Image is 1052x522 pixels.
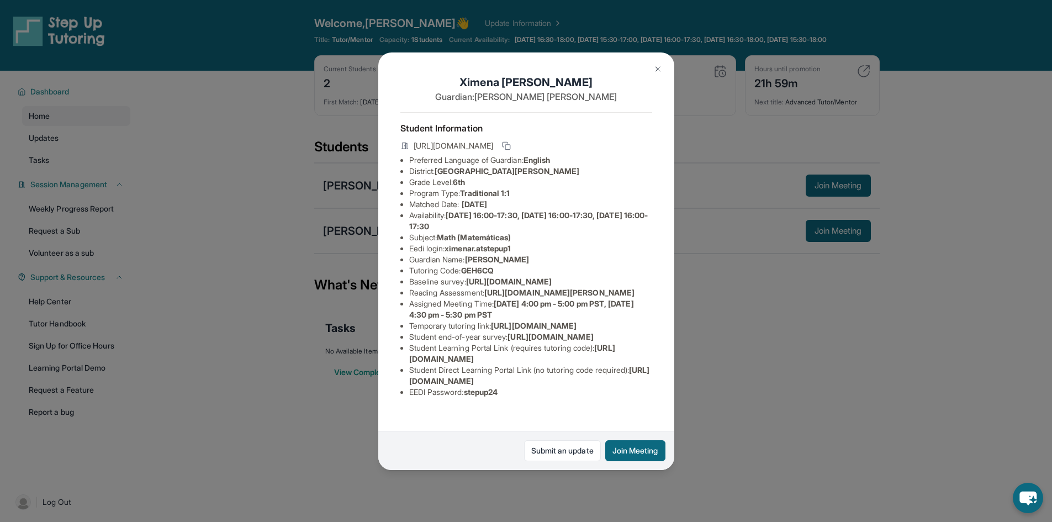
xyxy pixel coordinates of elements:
[500,139,513,152] button: Copy link
[409,210,648,231] span: [DATE] 16:00-17:30, [DATE] 16:00-17:30, [DATE] 16:00-17:30
[414,140,493,151] span: [URL][DOMAIN_NAME]
[484,288,635,297] span: [URL][DOMAIN_NAME][PERSON_NAME]
[409,387,652,398] li: EEDI Password :
[409,188,652,199] li: Program Type:
[400,122,652,135] h4: Student Information
[435,166,579,176] span: [GEOGRAPHIC_DATA][PERSON_NAME]
[409,232,652,243] li: Subject :
[409,254,652,265] li: Guardian Name :
[461,266,494,275] span: GEH6CQ
[466,277,552,286] span: [URL][DOMAIN_NAME]
[409,331,652,342] li: Student end-of-year survey :
[508,332,593,341] span: [URL][DOMAIN_NAME]
[400,90,652,103] p: Guardian: [PERSON_NAME] [PERSON_NAME]
[465,255,530,264] span: [PERSON_NAME]
[605,440,665,461] button: Join Meeting
[409,199,652,210] li: Matched Date:
[409,365,652,387] li: Student Direct Learning Portal Link (no tutoring code required) :
[1013,483,1043,513] button: chat-button
[445,244,511,253] span: ximenar.atstepup1
[460,188,510,198] span: Traditional 1:1
[464,387,498,397] span: stepup24
[462,199,487,209] span: [DATE]
[409,177,652,188] li: Grade Level:
[409,298,652,320] li: Assigned Meeting Time :
[409,299,634,319] span: [DATE] 4:00 pm - 5:00 pm PST, [DATE] 4:30 pm - 5:30 pm PST
[437,233,511,242] span: Math (Matemáticas)
[400,75,652,90] h1: Ximena [PERSON_NAME]
[524,155,551,165] span: English
[653,65,662,73] img: Close Icon
[409,276,652,287] li: Baseline survey :
[409,320,652,331] li: Temporary tutoring link :
[409,243,652,254] li: Eedi login :
[409,287,652,298] li: Reading Assessment :
[409,210,652,232] li: Availability:
[409,342,652,365] li: Student Learning Portal Link (requires tutoring code) :
[491,321,577,330] span: [URL][DOMAIN_NAME]
[409,155,652,166] li: Preferred Language of Guardian:
[524,440,601,461] a: Submit an update
[409,166,652,177] li: District:
[409,265,652,276] li: Tutoring Code :
[453,177,465,187] span: 6th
